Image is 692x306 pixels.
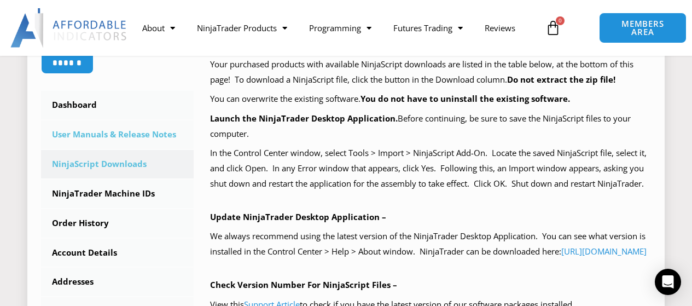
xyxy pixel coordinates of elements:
b: Check Version Number For NinjaScript Files – [210,279,397,290]
p: We always recommend using the latest version of the NinjaTrader Desktop Application. You can see ... [210,229,651,259]
p: In the Control Center window, select Tools > Import > NinjaScript Add-On. Locate the saved NinjaS... [210,146,651,192]
a: Reviews [474,15,526,41]
a: NinjaTrader Machine IDs [41,180,194,208]
b: Update NinjaTrader Desktop Application – [210,211,386,222]
a: [URL][DOMAIN_NAME] [561,246,647,257]
a: Account Details [41,239,194,267]
p: Your purchased products with available NinjaScript downloads are listed in the table below, at th... [210,57,651,88]
a: NinjaTrader Products [186,15,298,41]
a: Programming [298,15,382,41]
span: MEMBERS AREA [610,20,674,36]
a: NinjaScript Downloads [41,150,194,178]
a: Dashboard [41,91,194,119]
span: 0 [556,16,565,25]
a: User Manuals & Release Notes [41,120,194,149]
a: Order History [41,209,194,238]
b: You do not have to uninstall the existing software. [360,93,570,104]
p: You can overwrite the existing software. [210,91,651,107]
a: About [131,15,186,41]
nav: Menu [131,15,540,41]
a: Addresses [41,268,194,296]
div: Open Intercom Messenger [655,269,681,295]
a: Futures Trading [382,15,474,41]
a: 0 [529,12,577,44]
a: MEMBERS AREA [599,13,686,43]
p: Before continuing, be sure to save the NinjaScript files to your computer. [210,111,651,142]
b: Do not extract the zip file! [507,74,615,85]
b: Launch the NinjaTrader Desktop Application. [210,113,398,124]
img: LogoAI | Affordable Indicators – NinjaTrader [10,8,128,48]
